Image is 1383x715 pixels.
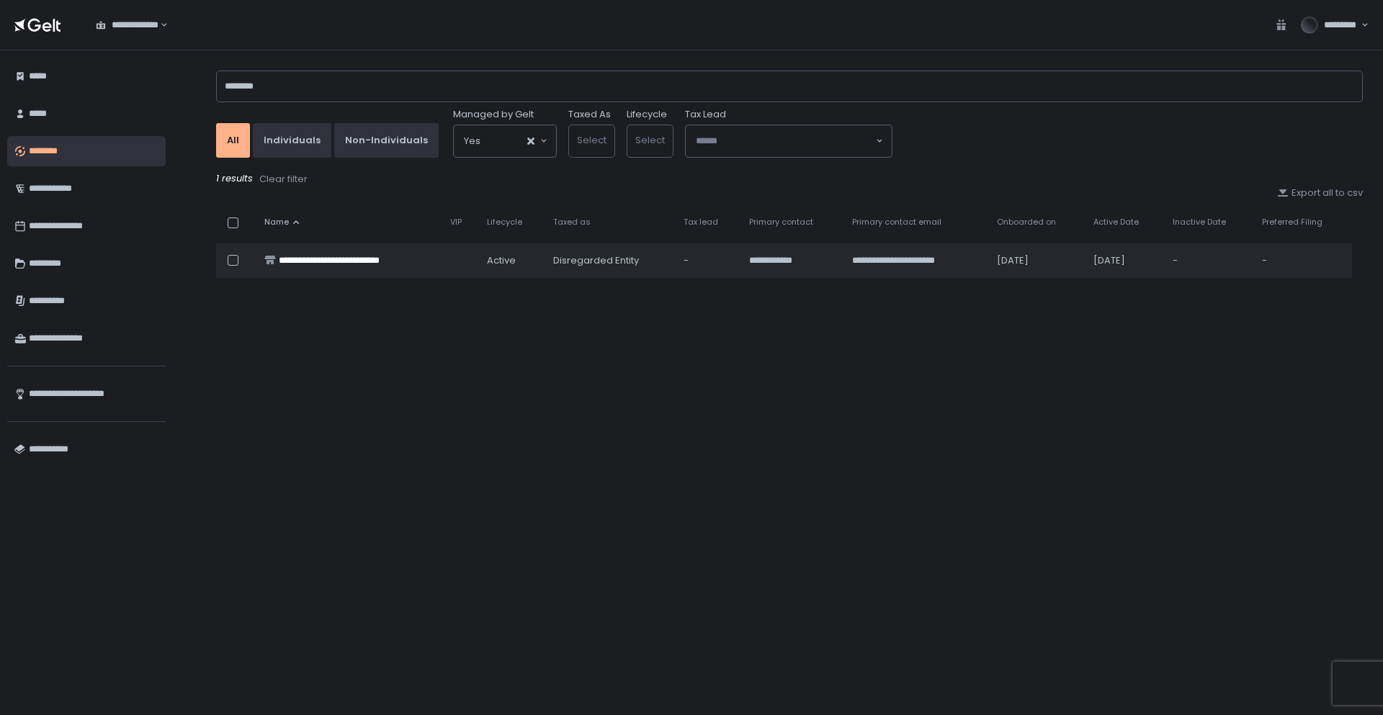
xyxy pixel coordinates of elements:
label: Taxed As [568,108,611,121]
div: Individuals [264,134,321,147]
div: Search for option [86,10,168,40]
div: - [684,254,732,267]
input: Search for option [480,134,526,148]
div: All [227,134,239,147]
label: Lifecycle [627,108,667,121]
span: Onboarded on [997,217,1056,228]
span: Tax Lead [685,108,726,121]
div: Clear filter [259,173,308,186]
div: [DATE] [997,254,1076,267]
span: VIP [450,217,462,228]
span: Preferred Filing [1262,217,1322,228]
span: Select [635,133,665,147]
div: - [1173,254,1245,267]
span: Managed by Gelt [453,108,534,121]
button: Clear filter [259,172,308,186]
span: Tax lead [684,217,718,228]
span: Taxed as [553,217,591,228]
span: Lifecycle [487,217,522,228]
div: Disregarded Entity [553,254,666,267]
div: [DATE] [1093,254,1155,267]
button: Non-Individuals [334,123,439,158]
span: Name [264,217,289,228]
div: Non-Individuals [345,134,428,147]
span: Yes [464,134,480,148]
span: Select [577,133,607,147]
div: Search for option [686,125,892,157]
input: Search for option [158,18,159,32]
button: Clear Selected [527,138,534,145]
button: All [216,123,250,158]
span: Inactive Date [1173,217,1226,228]
div: 1 results [216,172,1363,186]
span: Primary contact email [852,217,941,228]
button: Individuals [253,123,331,158]
div: - [1262,254,1343,267]
span: Active Date [1093,217,1139,228]
button: Export all to csv [1277,186,1363,199]
div: Search for option [454,125,556,157]
input: Search for option [696,134,874,148]
span: Primary contact [749,217,813,228]
span: active [487,254,516,267]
